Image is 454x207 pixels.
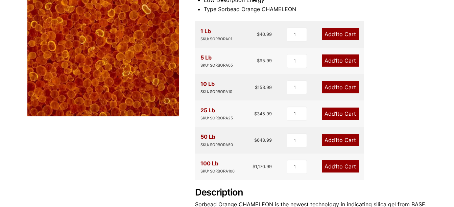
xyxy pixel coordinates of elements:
[322,134,359,146] a: Add1to Cart
[322,160,359,172] a: Add1to Cart
[200,106,233,121] div: 25 Lb
[253,164,255,169] span: $
[200,53,233,69] div: 5 Lb
[200,62,233,69] div: SKU: SORBORA05
[257,31,272,37] bdi: 40.99
[254,111,257,116] span: $
[254,111,272,116] bdi: 345.99
[254,137,272,143] bdi: 648.99
[257,58,260,63] span: $
[200,132,233,148] div: 50 Lb
[322,108,359,120] a: Add1to Cart
[255,85,272,90] bdi: 153.99
[200,115,233,121] div: SKU: SORBORA25
[200,36,232,42] div: SKU: SORBORA01
[255,85,258,90] span: $
[335,110,337,117] span: 1
[335,31,337,38] span: 1
[257,58,272,63] bdi: 95.99
[322,81,359,93] a: Add1to Cart
[254,137,257,143] span: $
[200,79,232,95] div: 10 Lb
[335,163,337,170] span: 1
[200,159,235,175] div: 100 Lb
[335,84,337,91] span: 1
[335,137,337,143] span: 1
[204,5,427,14] li: Type Sorbead Orange CHAMELEON
[322,54,359,67] a: Add1to Cart
[253,164,272,169] bdi: 1,170.99
[200,89,232,95] div: SKU: SORBORA10
[195,187,427,198] h2: Description
[322,28,359,40] a: Add1to Cart
[200,142,233,148] div: SKU: SORBORA50
[257,31,260,37] span: $
[335,57,337,64] span: 1
[200,168,235,175] div: SKU: SORBORA100
[200,27,232,42] div: 1 Lb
